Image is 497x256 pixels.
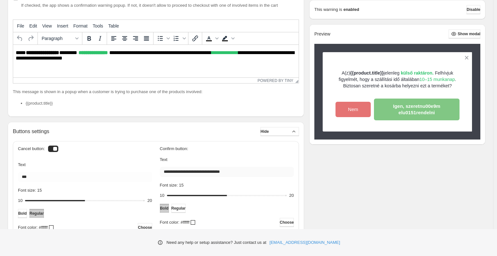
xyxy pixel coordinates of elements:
strong: külső raktáron. [401,70,434,76]
span: Bold [160,206,169,211]
button: Insert/edit link [190,33,201,44]
button: Bold [160,204,169,213]
button: Disable [467,5,480,14]
button: Regular [29,209,44,218]
span: Format [73,23,87,28]
div: Numbered list [171,33,187,44]
button: Igen, szeretnu00e9m elu0151rendelni [374,99,460,120]
button: Redo [25,33,36,44]
button: Align left [108,33,119,44]
p: This warning is [314,6,342,13]
span: View [42,23,52,28]
p: Font color: #ffffff [18,224,48,231]
button: Bold [18,209,27,218]
span: Font size: 15 [160,183,184,188]
span: Font size: 15 [18,188,42,193]
button: Formats [39,33,81,44]
h2: Buttons settings [13,128,49,134]
span: 10–15 munkanap [419,77,455,82]
h2: Preview [314,31,330,37]
button: Choose [280,218,294,227]
span: Hide [261,129,269,134]
span: Tools [93,23,103,28]
button: Nem [335,102,371,117]
h3: Confirm button: [160,146,294,151]
div: Text color [203,33,220,44]
button: Justify [141,33,152,44]
span: Show modal [458,31,480,36]
button: Hide [261,127,299,136]
span: 10 [160,193,164,198]
a: [EMAIL_ADDRESS][DOMAIN_NAME] [269,239,340,246]
button: Choose [138,223,152,232]
strong: {{product.title}} [350,70,384,76]
button: Undo [14,33,25,44]
div: Resize [293,78,299,83]
span: Choose [280,220,294,225]
span: Table [108,23,119,28]
button: Show modal [449,29,480,38]
span: Text [18,162,26,167]
li: {{product.title}} [26,100,299,107]
p: Felhívjuk figyelmét, hogy a szállítási idő általában . Biztosan szeretné a kosárba helyezni ezt a... [334,70,461,89]
p: Font color: #ffffff [160,219,190,226]
p: This message is shown in a popup when a customer is trying to purchase one of the products involved: [13,89,299,95]
span: Edit [29,23,37,28]
span: File [17,23,24,28]
button: Align right [130,33,141,44]
span: Regular [29,211,44,216]
h3: Cancel button: [18,146,45,151]
span: Text [160,157,168,162]
span: Disable [467,7,480,12]
iframe: Rich Text Area [13,45,299,77]
span: Choose [138,225,152,230]
button: Bold [84,33,95,44]
button: Align center [119,33,130,44]
span: Paragraph [42,36,73,41]
span: A(z) jelenleg [342,70,435,76]
div: Bullet list [155,33,171,44]
span: Regular [171,206,186,211]
a: Powered by Tiny [258,78,294,83]
strong: enabled [344,6,359,13]
span: If checked, the app shows a confirmation warning popup. If not, it doesn't allow to proceed to ch... [21,3,278,8]
span: Bold [18,211,27,216]
button: Regular [171,204,186,213]
button: Italic [95,33,105,44]
span: 10 [18,198,22,203]
div: Background color [220,33,236,44]
div: 20 [289,192,294,199]
div: 20 [147,197,152,204]
span: Insert [57,23,68,28]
